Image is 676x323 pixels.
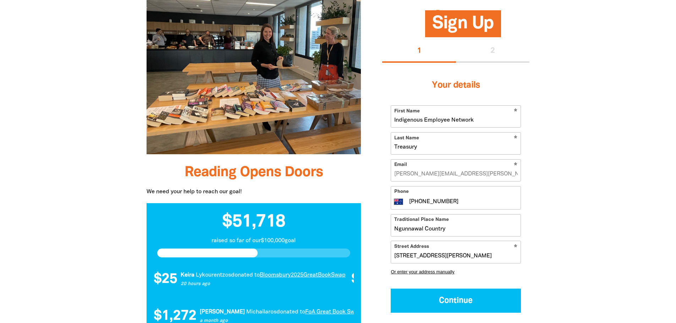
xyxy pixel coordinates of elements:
p: We need your help to reach our goal! [147,188,361,196]
span: $25 [137,272,161,286]
a: FoA Great Book Swap [288,310,344,314]
div: Donation stream [154,268,354,291]
a: Bloomsbury2025GreatBookSwap [243,273,329,278]
button: Continue [391,289,521,312]
span: $51,718 [222,214,285,230]
em: Michailaros [229,310,259,314]
span: Sign Up [432,15,494,37]
span: donated to [259,310,288,314]
p: 20 hours ago [164,281,329,288]
em: [PERSON_NAME] [182,310,227,314]
h3: Your details [391,71,521,100]
em: Keira [164,273,178,278]
em: Lykourentzos [180,273,215,278]
span: donated to [215,273,243,278]
span: Reading Opens Doors [185,166,323,179]
p: raised so far of our $100,000 goal [147,236,361,245]
span: $7 [335,272,351,286]
button: Or enter your address manually [391,269,521,274]
button: Stage 1 [382,40,456,62]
